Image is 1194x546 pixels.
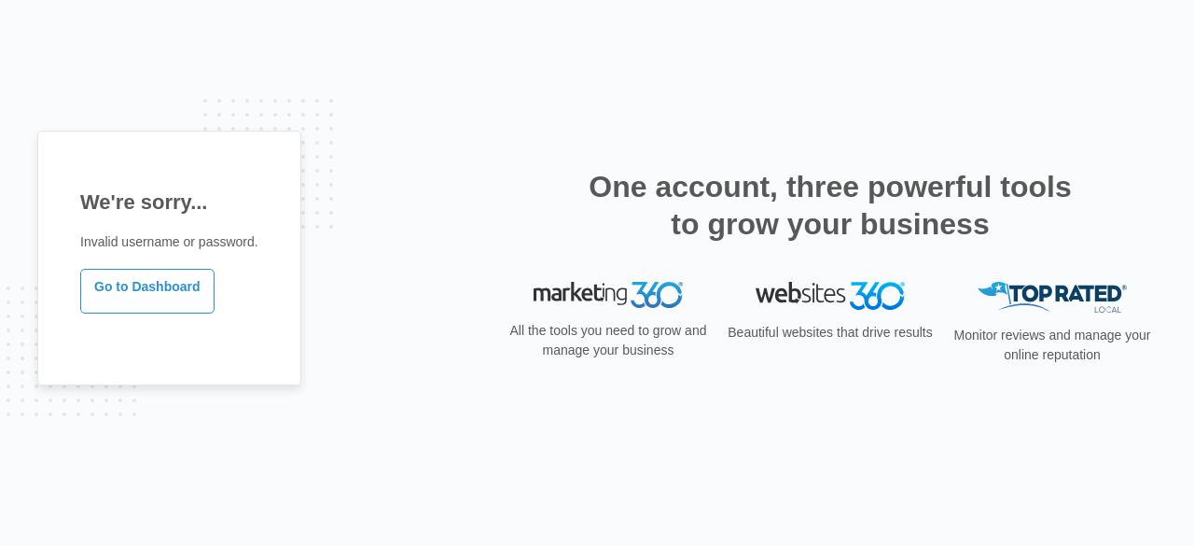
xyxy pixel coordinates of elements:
[80,232,258,252] p: Invalid username or password.
[80,187,258,217] h1: We're sorry...
[948,326,1157,365] p: Monitor reviews and manage your online reputation
[978,282,1127,313] img: Top Rated Local
[583,168,1077,243] h2: One account, three powerful tools to grow your business
[726,323,935,343] p: Beautiful websites that drive results
[534,282,683,308] img: Marketing 360
[80,269,215,314] a: Go to Dashboard
[504,321,713,360] p: All the tools you need to grow and manage your business
[756,282,905,309] img: Websites 360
